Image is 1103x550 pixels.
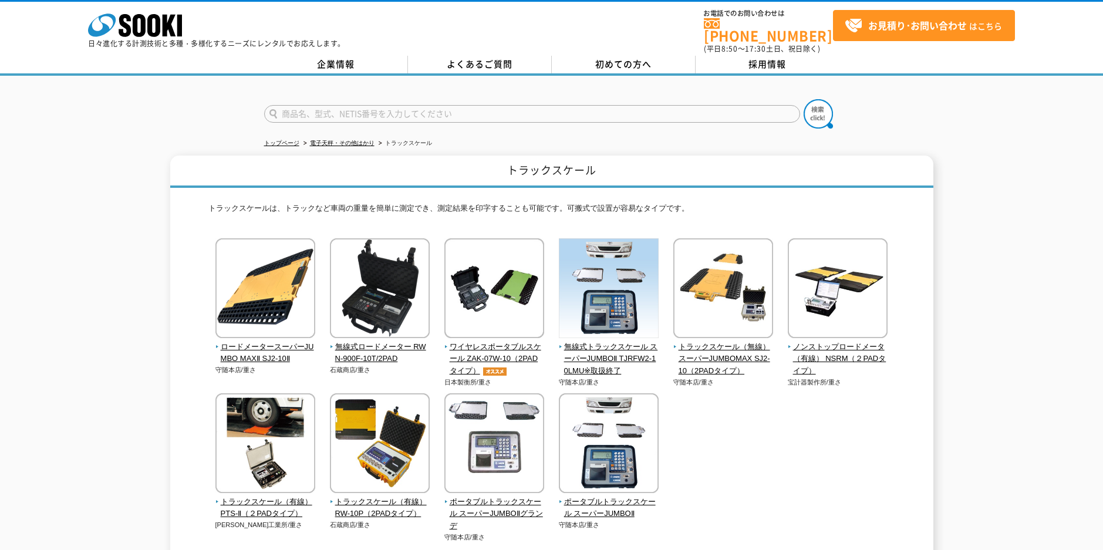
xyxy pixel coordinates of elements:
[215,520,316,530] p: [PERSON_NAME]工業所/重さ
[444,532,545,542] p: 守随本店/重さ
[215,238,315,341] img: ロードメータースーパーJUMBO MAXⅡ SJ2-10Ⅱ
[215,365,316,375] p: 守随本店/重さ
[330,496,430,521] span: トラックスケール（有線） RW-10P（2PADタイプ）
[215,485,316,520] a: トラックスケール（有線） PTS-Ⅱ（２PADタイプ）
[673,377,774,387] p: 守随本店/重さ
[88,40,345,47] p: 日々進化する計測技術と多種・多様化するニーズにレンタルでお応えします。
[595,58,652,70] span: 初めての方へ
[215,496,316,521] span: トラックスケール（有線） PTS-Ⅱ（２PADタイプ）
[704,10,833,17] span: お電話でのお問い合わせは
[696,56,839,73] a: 採用情報
[552,56,696,73] a: 初めての方へ
[845,17,1002,35] span: はこちら
[444,330,545,377] a: ワイヤレスポータブルスケール ZAK-07W-10（2PADタイプ）オススメ
[330,238,430,341] img: 無線式ロードメーター RWN-900F-10T/2PAD
[788,341,888,377] span: ノンストップロードメータ（有線） NSRM（２PADタイプ）
[330,520,430,530] p: 石蔵商店/重さ
[444,238,544,341] img: ワイヤレスポータブルスケール ZAK-07W-10（2PADタイプ）
[215,393,315,496] img: トラックスケール（有線） PTS-Ⅱ（２PADタイプ）
[208,203,895,221] p: トラックスケールは、トラックなど車両の重量を簡単に測定でき、測定結果を印字することも可能です。可搬式で設置が容易なタイプです。
[788,330,888,377] a: ノンストップロードメータ（有線） NSRM（２PADタイプ）
[559,377,659,387] p: 守随本店/重さ
[788,377,888,387] p: 宝計器製作所/重さ
[788,238,888,341] img: ノンストップロードメータ（有線） NSRM（２PADタイプ）
[170,156,933,188] h1: トラックスケール
[721,43,738,54] span: 8:50
[264,56,408,73] a: 企業情報
[444,393,544,496] img: ポータブルトラックスケール スーパーJUMBOⅡグランデ
[330,330,430,365] a: 無線式ロードメーター RWN-900F-10T/2PAD
[330,365,430,375] p: 石蔵商店/重さ
[559,238,659,341] img: 無線式トラックスケール スーパーJUMBOⅡ TJRFW2-10LMU※取扱終了
[330,341,430,366] span: 無線式ロードメーター RWN-900F-10T/2PAD
[215,341,316,366] span: ロードメータースーパーJUMBO MAXⅡ SJ2-10Ⅱ
[559,330,659,377] a: 無線式トラックスケール スーパーJUMBOⅡ TJRFW2-10LMU※取扱終了
[559,393,659,496] img: ポータブルトラックスケール スーパーJUMBOⅡ
[444,377,545,387] p: 日本製衡所/重さ
[704,18,833,42] a: [PHONE_NUMBER]
[559,520,659,530] p: 守随本店/重さ
[673,330,774,377] a: トラックスケール（無線） スーパーJUMBOMAX SJ2-10（2PADタイプ）
[804,99,833,129] img: btn_search.png
[264,140,299,146] a: トップページ
[559,341,659,377] span: 無線式トラックスケール スーパーJUMBOⅡ TJRFW2-10LMU※取扱終了
[264,105,800,123] input: 商品名、型式、NETIS番号を入力してください
[310,140,375,146] a: 電子天秤・その他はかり
[376,137,432,150] li: トラックスケール
[480,367,510,376] img: オススメ
[408,56,552,73] a: よくあるご質問
[868,18,967,32] strong: お見積り･お問い合わせ
[330,485,430,520] a: トラックスケール（有線） RW-10P（2PADタイプ）
[330,393,430,496] img: トラックスケール（有線） RW-10P（2PADタイプ）
[444,341,545,377] span: ワイヤレスポータブルスケール ZAK-07W-10（2PADタイプ）
[745,43,766,54] span: 17:30
[833,10,1015,41] a: お見積り･お問い合わせはこちら
[444,496,545,532] span: ポータブルトラックスケール スーパーJUMBOⅡグランデ
[444,485,545,532] a: ポータブルトラックスケール スーパーJUMBOⅡグランデ
[673,238,773,341] img: トラックスケール（無線） スーパーJUMBOMAX SJ2-10（2PADタイプ）
[704,43,820,54] span: (平日 ～ 土日、祝日除く)
[559,485,659,520] a: ポータブルトラックスケール スーパーJUMBOⅡ
[215,330,316,365] a: ロードメータースーパーJUMBO MAXⅡ SJ2-10Ⅱ
[559,496,659,521] span: ポータブルトラックスケール スーパーJUMBOⅡ
[673,341,774,377] span: トラックスケール（無線） スーパーJUMBOMAX SJ2-10（2PADタイプ）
